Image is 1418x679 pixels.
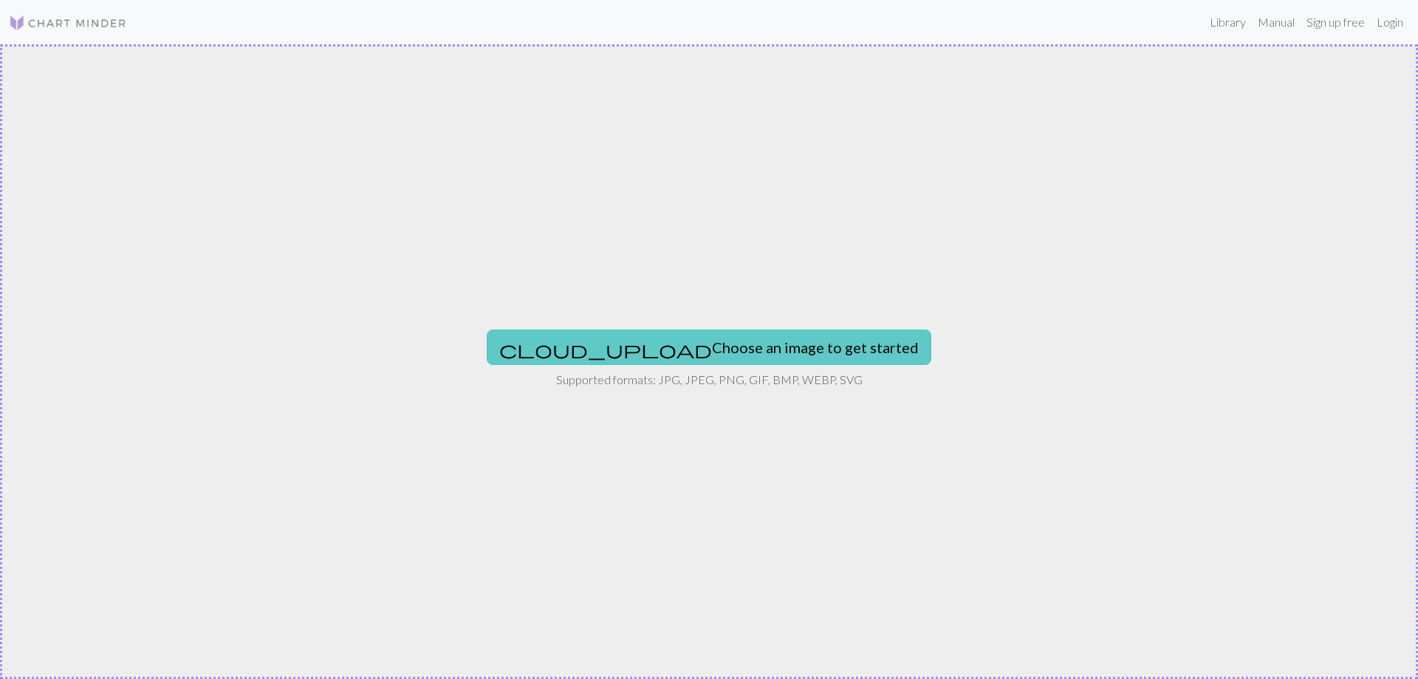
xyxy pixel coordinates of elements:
[1371,7,1409,37] a: Login
[1204,7,1252,37] a: Library
[1301,7,1371,37] a: Sign up free
[9,14,127,32] img: Logo
[1252,7,1301,37] a: Manual
[487,330,931,365] button: Choose an image to get started
[556,371,863,389] p: Supported formats: JPG, JPEG, PNG, GIF, BMP, WEBP, SVG
[499,339,712,360] span: cloud_upload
